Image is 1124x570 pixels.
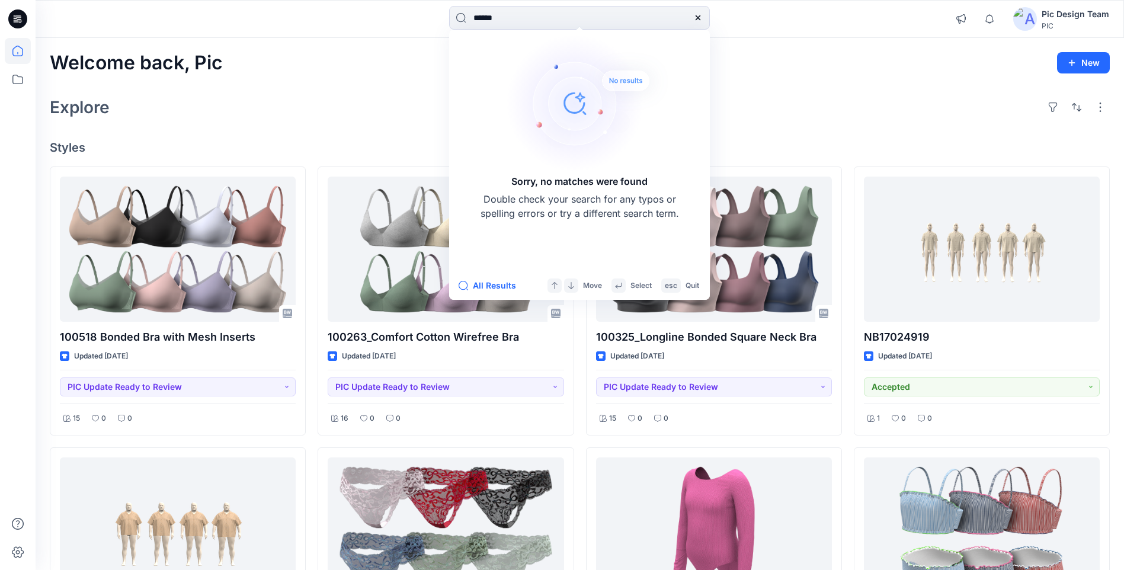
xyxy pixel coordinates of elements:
[459,278,524,293] button: All Results
[638,412,642,425] p: 0
[864,329,1100,345] p: NB17024919
[664,412,668,425] p: 0
[60,177,296,322] a: 100518 Bonded Bra with Mesh Inserts
[50,98,110,117] h2: Explore
[74,350,128,363] p: Updated [DATE]
[341,412,348,425] p: 16
[342,350,396,363] p: Updated [DATE]
[60,329,296,345] p: 100518 Bonded Bra with Mesh Inserts
[665,280,677,292] p: esc
[596,329,832,345] p: 100325_Longline Bonded Square Neck Bra
[127,412,132,425] p: 0
[479,192,680,220] p: Double check your search for any typos or spelling errors or try a different search term.
[864,177,1100,322] a: NB17024919
[370,412,374,425] p: 0
[583,280,602,292] p: Move
[877,412,880,425] p: 1
[610,350,664,363] p: Updated [DATE]
[1042,21,1109,30] div: PIC
[328,177,563,322] a: 100263_Comfort Cotton Wirefree Bra
[901,412,906,425] p: 0
[50,140,1110,155] h4: Styles
[73,412,80,425] p: 15
[511,174,648,188] h5: Sorry, no matches were found
[596,177,832,322] a: 100325_Longline Bonded Square Neck Bra
[328,329,563,345] p: 100263_Comfort Cotton Wirefree Bra
[1013,7,1037,31] img: avatar
[878,350,932,363] p: Updated [DATE]
[396,412,401,425] p: 0
[101,412,106,425] p: 0
[686,280,699,292] p: Quit
[1057,52,1110,73] button: New
[630,280,652,292] p: Select
[1042,7,1109,21] div: Pic Design Team
[506,32,672,174] img: Sorry, no matches were found
[50,52,223,74] h2: Welcome back, Pic
[927,412,932,425] p: 0
[609,412,616,425] p: 15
